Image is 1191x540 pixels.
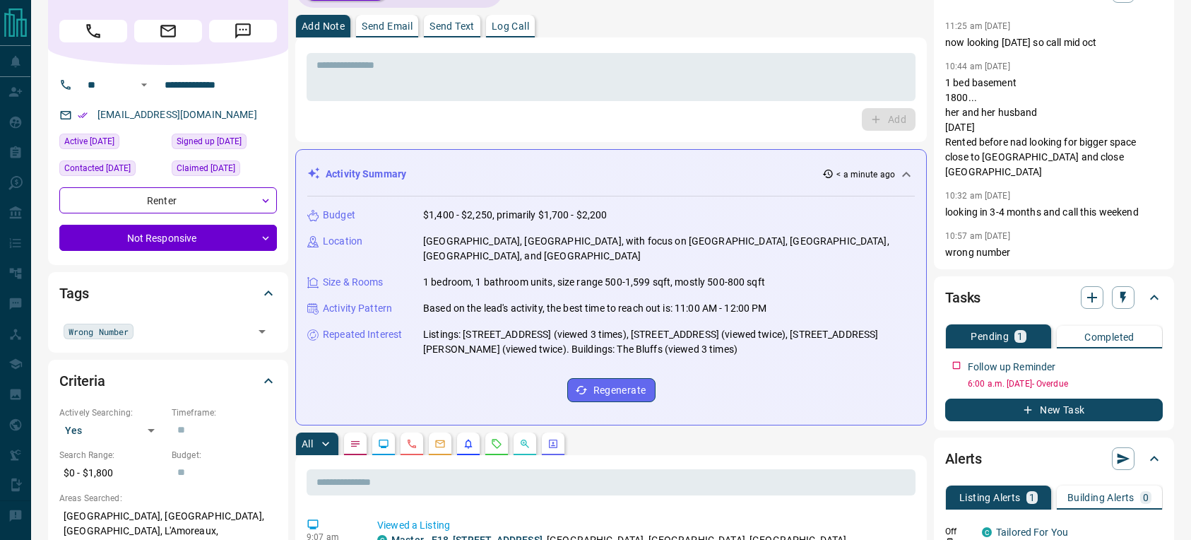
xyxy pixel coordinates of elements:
[547,438,559,450] svg: Agent Actions
[59,449,165,462] p: Search Range:
[64,134,114,148] span: Active [DATE]
[134,20,202,42] span: Email
[64,161,131,175] span: Contacted [DATE]
[945,447,982,470] h2: Alerts
[945,61,1010,71] p: 10:44 am [DATE]
[59,20,127,42] span: Call
[1017,331,1023,341] p: 1
[945,525,973,538] p: Off
[434,438,446,450] svg: Emails
[945,35,1163,50] p: now looking [DATE] so call mid oct
[836,168,895,181] p: < a minute ago
[326,167,406,182] p: Activity Summary
[945,21,1010,31] p: 11:25 am [DATE]
[377,518,910,533] p: Viewed a Listing
[945,191,1010,201] p: 10:32 am [DATE]
[971,331,1009,341] p: Pending
[996,527,1068,538] a: Tailored For You
[406,438,417,450] svg: Calls
[307,161,915,187] div: Activity Summary< a minute ago
[136,76,153,93] button: Open
[423,234,915,264] p: [GEOGRAPHIC_DATA], [GEOGRAPHIC_DATA], with focus on [GEOGRAPHIC_DATA], [GEOGRAPHIC_DATA], [GEOGRA...
[423,208,608,223] p: $1,400 - $2,250, primarily $1,700 - $2,200
[323,301,392,316] p: Activity Pattern
[567,378,656,402] button: Regenerate
[59,160,165,180] div: Fri Aug 15 2025
[350,438,361,450] svg: Notes
[172,160,277,180] div: Mon Sep 09 2024
[302,21,345,31] p: Add Note
[59,225,277,251] div: Not Responsive
[172,134,277,153] div: Wed Sep 04 2024
[982,527,992,537] div: condos.ca
[59,406,165,419] p: Actively Searching:
[968,377,1163,390] p: 6:00 a.m. [DATE] - Overdue
[945,245,1163,260] p: wrong number
[491,438,502,450] svg: Requests
[945,205,1163,220] p: looking in 3-4 months and call this weekend
[945,231,1010,241] p: 10:57 am [DATE]
[945,442,1163,476] div: Alerts
[945,286,980,309] h2: Tasks
[69,324,129,339] span: Wrong Number
[177,134,242,148] span: Signed up [DATE]
[423,301,767,316] p: Based on the lead's activity, the best time to reach out is: 11:00 AM - 12:00 PM
[209,20,277,42] span: Message
[519,438,531,450] svg: Opportunities
[172,406,277,419] p: Timeframe:
[323,275,384,290] p: Size & Rooms
[78,110,88,120] svg: Email Verified
[429,21,475,31] p: Send Text
[59,370,105,392] h2: Criteria
[1143,493,1149,503] p: 0
[968,360,1055,375] p: Follow up Reminder
[59,364,277,398] div: Criteria
[463,438,474,450] svg: Listing Alerts
[423,275,765,290] p: 1 bedroom, 1 bathroom units, size range 500-1,599 sqft, mostly 500-800 sqft
[59,462,165,485] p: $0 - $1,800
[945,399,1163,421] button: New Task
[1067,493,1134,503] p: Building Alerts
[378,438,389,450] svg: Lead Browsing Activity
[323,208,355,223] p: Budget
[59,276,277,310] div: Tags
[1084,332,1134,342] p: Completed
[323,327,402,342] p: Repeated Interest
[177,161,235,175] span: Claimed [DATE]
[59,134,165,153] div: Fri Sep 26 2025
[959,493,1021,503] p: Listing Alerts
[1029,493,1035,503] p: 1
[59,492,277,505] p: Areas Searched:
[59,187,277,213] div: Renter
[59,282,88,305] h2: Tags
[362,21,413,31] p: Send Email
[423,327,915,357] p: Listings: [STREET_ADDRESS] (viewed 3 times), [STREET_ADDRESS] (viewed twice), [STREET_ADDRESS][PE...
[172,449,277,462] p: Budget:
[59,419,165,442] div: Yes
[945,281,1163,315] div: Tasks
[252,322,272,341] button: Open
[492,21,529,31] p: Log Call
[97,109,257,120] a: [EMAIL_ADDRESS][DOMAIN_NAME]
[945,76,1163,180] p: 1 bed basement 1800... her and her husband [DATE] Rented before nad looking for bigger space clos...
[302,439,313,449] p: All
[323,234,362,249] p: Location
